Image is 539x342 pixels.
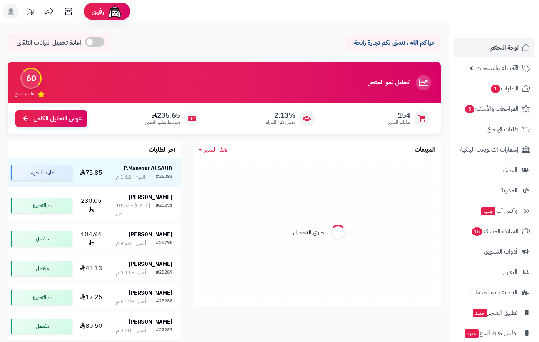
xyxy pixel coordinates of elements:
span: إشعارات التحويلات البنكية [460,144,519,155]
div: اليوم - 1:12 م [116,173,145,181]
div: [DATE] - 10:02 ص [116,202,156,217]
img: logo-2.png [487,22,532,38]
a: المراجعات والأسئلة5 [454,100,534,118]
a: وآتس آبجديد [454,202,534,220]
span: معدل تكرار الشراء [266,119,295,126]
span: الأقسام والمنتجات [476,63,519,73]
span: عرض التحليل الكامل [33,114,82,123]
span: تطبيق المتجر [472,307,517,318]
span: السلات المتروكة [471,226,519,237]
div: مكتمل [11,319,72,334]
div: جاري التجهيز [11,165,72,180]
div: مكتمل [11,261,72,276]
td: 80.50 [75,312,107,340]
td: 230.05 [75,187,107,224]
a: التطبيقات والخدمات [454,283,534,302]
span: هذا الشهر [204,145,227,154]
div: #25290 [156,239,172,247]
span: المراجعات والأسئلة [464,103,519,114]
a: هذا الشهر [199,145,227,154]
span: جديد [481,207,495,215]
div: #25292 [156,173,172,181]
div: تم التجهيز [11,290,72,305]
a: المدونة [454,181,534,200]
div: تم التجهيز [11,198,72,213]
span: جديد [465,329,479,338]
div: #25289 [156,269,172,277]
span: المدونة [500,185,517,196]
span: 235.65 [145,111,180,120]
div: #25291 [156,202,172,217]
strong: P.Mansour ALSAUD [124,164,172,172]
strong: [PERSON_NAME] [129,193,172,201]
div: جاري التحميل... [288,228,325,237]
a: لوحة التحكم [454,38,534,57]
td: 43.13 [75,254,107,283]
p: حياكم الله ، نتمنى لكم تجارة رابحة [350,38,435,47]
a: تطبيق المتجرجديد [454,304,534,322]
span: 5 [465,105,474,113]
a: طلبات الإرجاع [454,120,534,138]
td: 75.85 [75,158,107,187]
span: الطلبات [490,83,519,94]
a: السلات المتروكة15 [454,222,534,240]
strong: [PERSON_NAME] [129,230,172,239]
span: أدوات التسويق [484,246,517,257]
span: متوسط طلب العميل [145,119,180,126]
span: لوحة التحكم [490,42,519,53]
span: التقارير [503,267,517,277]
div: #25288 [156,298,172,305]
strong: [PERSON_NAME] [129,318,172,326]
strong: [PERSON_NAME] [129,260,172,268]
span: طلبات الإرجاع [487,124,519,135]
strong: [PERSON_NAME] [129,289,172,297]
div: أمس - 3:20 م [116,327,146,334]
span: 1 [491,85,500,93]
h3: المبيعات [415,147,435,153]
span: طلبات الشهر [388,119,410,126]
span: 15 [472,227,482,236]
span: جديد [473,309,487,317]
a: تحديثات المنصة [20,4,40,21]
a: عرض التحليل الكامل [15,110,87,127]
span: التطبيقات والخدمات [470,287,517,298]
a: أدوات التسويق [454,242,534,261]
td: 104.94 [75,224,107,254]
span: وآتس آب [480,205,517,216]
div: أمس - 6:22 م [116,298,146,305]
span: رفيق [92,7,104,16]
span: تقييم النمو [15,91,34,97]
div: #25287 [156,327,172,334]
div: مكتمل [11,231,72,247]
div: أمس - 9:11 م [116,269,146,277]
span: العملاء [502,165,517,175]
span: تطبيق نقاط البيع [464,328,517,339]
span: 2.13% [266,111,295,120]
td: 17.25 [75,283,107,312]
h3: آخر الطلبات [149,147,176,153]
img: ai-face.png [107,4,122,19]
a: التقارير [454,263,534,281]
a: العملاء [454,161,534,179]
a: الطلبات1 [454,79,534,98]
span: 154 [388,111,410,120]
a: إشعارات التحويلات البنكية [454,140,534,159]
div: أمس - 9:25 م [116,239,146,247]
span: إعادة تحميل البيانات التلقائي [17,38,81,47]
h3: تحليل نمو المتجر [369,79,409,86]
